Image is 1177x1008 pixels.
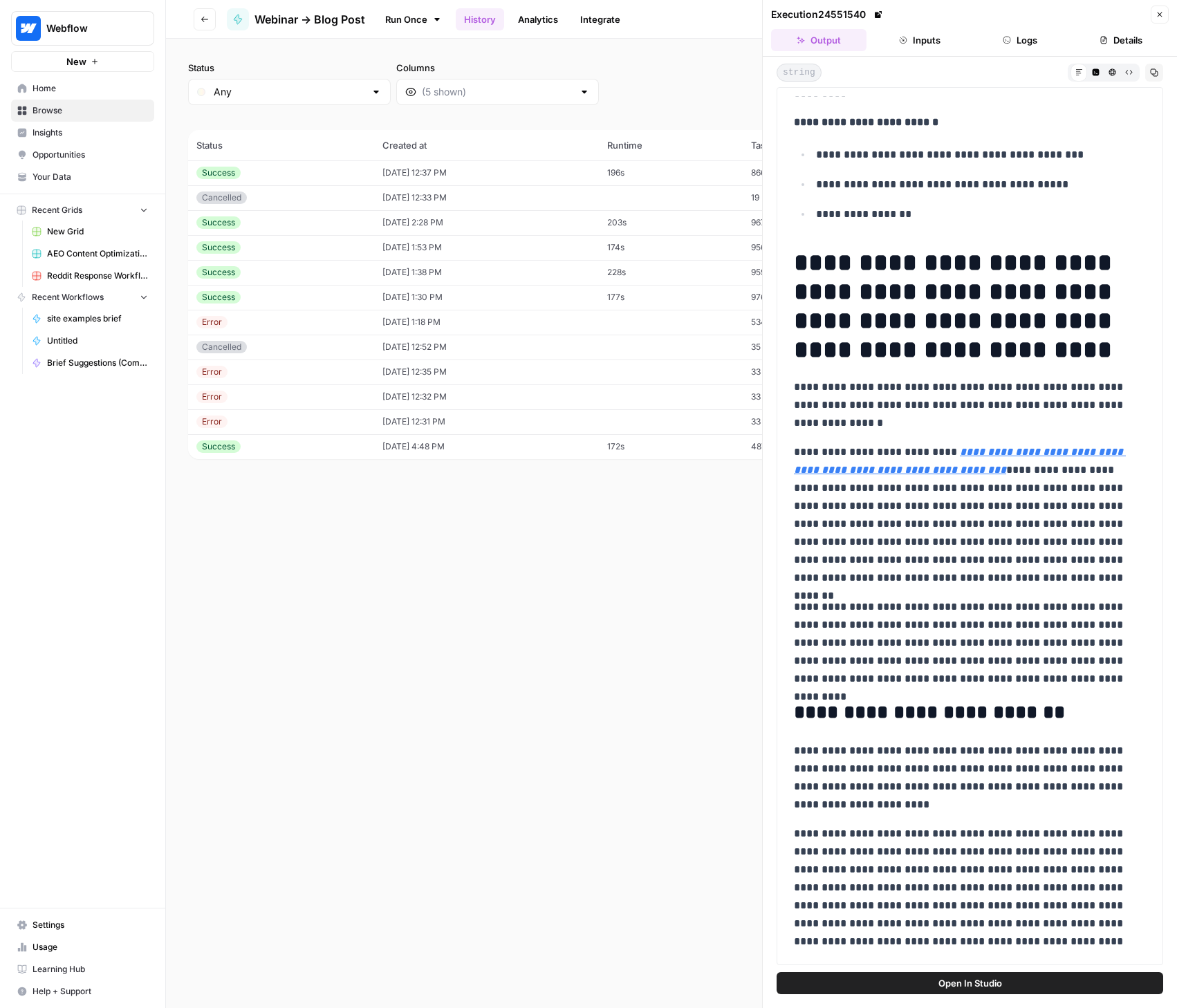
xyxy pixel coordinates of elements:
[47,335,148,347] span: Untitled
[743,384,856,409] td: 33
[33,149,148,161] span: Opportunities
[11,122,154,144] a: Insights
[11,100,154,122] a: Browse
[196,416,228,428] div: Error
[32,204,82,216] span: Recent Grids
[33,941,148,953] span: Usage
[376,8,450,31] a: Run Once
[16,16,41,41] img: Webflow Logo
[254,11,365,28] span: Webinar -> Blog Post
[743,285,856,310] td: 976
[599,260,743,285] td: 228s
[188,130,374,160] th: Status
[374,235,599,260] td: [DATE] 1:53 PM
[374,185,599,210] td: [DATE] 12:33 PM
[374,409,599,434] td: [DATE] 12:31 PM
[33,127,148,139] span: Insights
[196,266,241,279] div: Success
[26,308,154,330] a: site examples brief
[938,976,1002,990] span: Open In Studio
[196,216,241,229] div: Success
[32,291,104,304] span: Recent Workflows
[188,105,1155,130] span: (12 records)
[196,366,228,378] div: Error
[33,171,148,183] span: Your Data
[771,8,885,21] div: Execution 24551540
[599,434,743,459] td: 172s
[973,29,1068,51] button: Logs
[11,980,154,1002] button: Help + Support
[33,82,148,95] span: Home
[743,434,856,459] td: 487
[743,210,856,235] td: 967
[11,287,154,308] button: Recent Workflows
[374,384,599,409] td: [DATE] 12:32 PM
[188,61,391,75] label: Status
[214,85,365,99] input: Any
[374,360,599,384] td: [DATE] 12:35 PM
[422,85,573,99] input: (5 shown)
[196,291,241,304] div: Success
[47,312,148,325] span: site examples brief
[11,936,154,958] a: Usage
[599,160,743,185] td: 196s
[599,130,743,160] th: Runtime
[374,285,599,310] td: [DATE] 1:30 PM
[196,167,241,179] div: Success
[11,166,154,188] a: Your Data
[47,248,148,260] span: AEO Content Optimizations Grid
[872,29,967,51] button: Inputs
[11,914,154,936] a: Settings
[47,270,148,282] span: Reddit Response Workflow Grid
[1073,29,1169,51] button: Details
[374,160,599,185] td: [DATE] 12:37 PM
[11,11,154,46] button: Workspace: Webflow
[26,243,154,265] a: AEO Content Optimizations Grid
[11,51,154,72] button: New
[33,985,148,998] span: Help + Support
[743,130,856,160] th: Tasks
[374,210,599,235] td: [DATE] 2:28 PM
[227,8,365,30] a: Webinar -> Blog Post
[47,225,148,238] span: New Grid
[374,260,599,285] td: [DATE] 1:38 PM
[374,335,599,360] td: [DATE] 12:52 PM
[743,335,856,360] td: 35
[456,8,504,30] a: History
[374,310,599,335] td: [DATE] 1:18 PM
[196,391,228,403] div: Error
[196,192,247,204] div: Cancelled
[743,235,856,260] td: 956
[196,241,241,254] div: Success
[510,8,566,30] a: Analytics
[26,265,154,287] a: Reddit Response Workflow Grid
[33,104,148,117] span: Browse
[599,210,743,235] td: 203s
[11,77,154,100] a: Home
[26,352,154,374] a: Brief Suggestions (Competitive Gap Analysis)
[11,958,154,980] a: Learning Hub
[46,21,130,35] span: Webflow
[743,310,856,335] td: 534
[572,8,629,30] a: Integrate
[196,316,228,328] div: Error
[33,963,148,976] span: Learning Hub
[11,200,154,221] button: Recent Grids
[396,61,599,75] label: Columns
[743,260,856,285] td: 959
[26,221,154,243] a: New Grid
[374,434,599,459] td: [DATE] 4:48 PM
[47,357,148,369] span: Brief Suggestions (Competitive Gap Analysis)
[743,409,856,434] td: 33
[743,185,856,210] td: 19
[196,341,247,353] div: Cancelled
[743,160,856,185] td: 866
[743,360,856,384] td: 33
[11,144,154,166] a: Opportunities
[599,285,743,310] td: 177s
[599,235,743,260] td: 174s
[66,55,86,68] span: New
[33,919,148,931] span: Settings
[777,972,1163,994] button: Open In Studio
[196,440,241,453] div: Success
